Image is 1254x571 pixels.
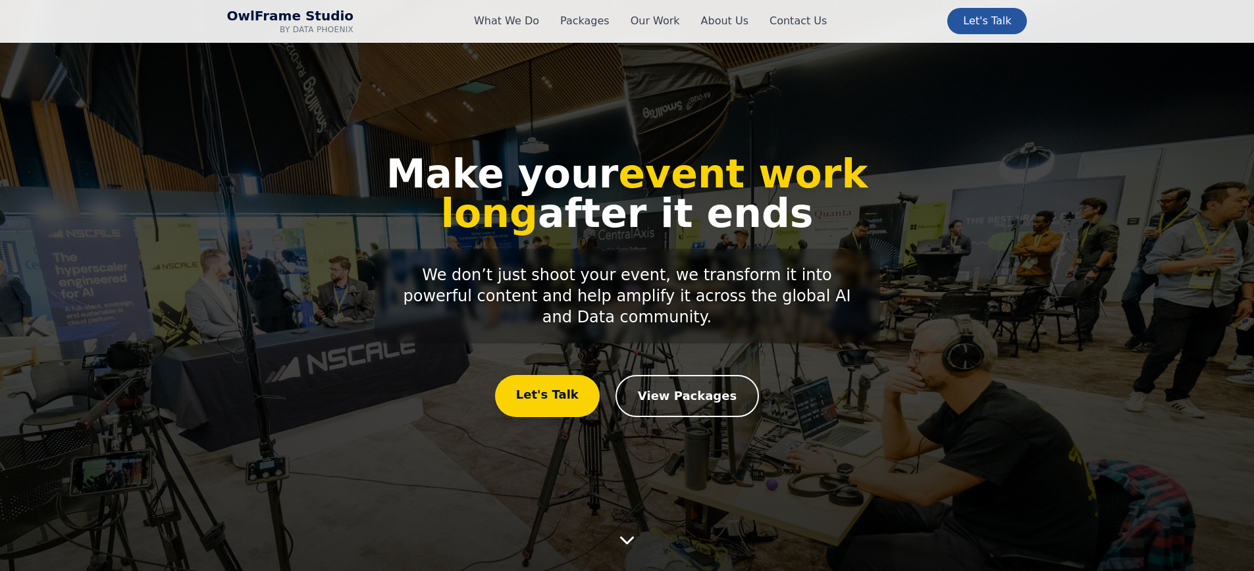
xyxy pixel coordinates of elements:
[353,375,901,417] div: Call to action buttons
[701,13,748,29] a: About Us
[631,13,680,29] a: Our Work
[227,8,354,24] span: OwlFrame Studio
[474,13,539,29] a: What We Do
[615,375,759,417] a: View Packages
[375,249,880,343] p: We don’t just shoot your event, we transform it into powerful content and help amplify it across ...
[947,8,1027,34] a: Let's Talk
[353,154,901,233] h1: Make your after it ends
[440,151,868,236] span: event work long
[770,13,827,29] a: Contact Us
[560,13,610,29] a: Packages
[227,8,354,35] a: OwlFrame Studio Home
[227,24,354,35] span: by Data Phoenix
[495,375,600,417] a: Let's Talk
